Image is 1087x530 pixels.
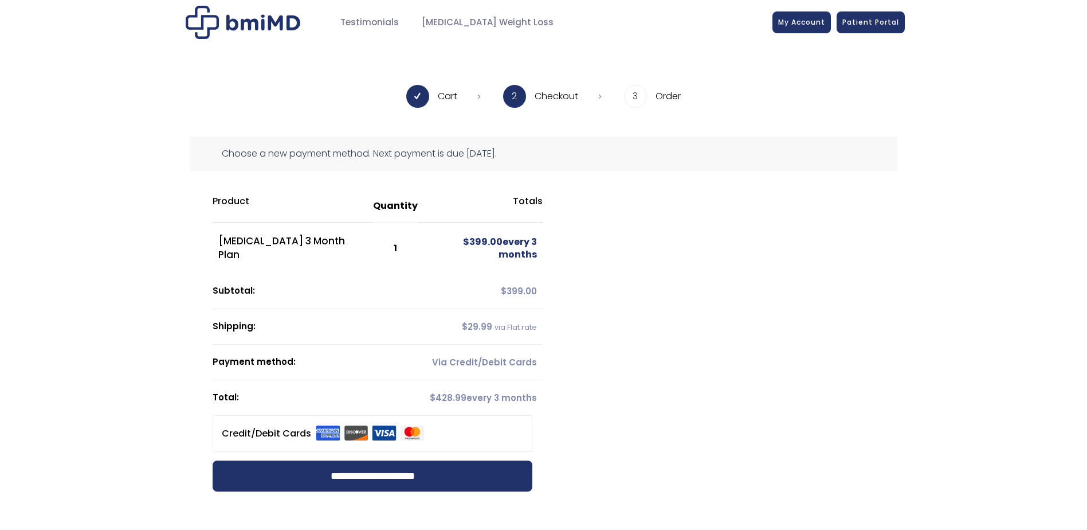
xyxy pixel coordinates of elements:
a: Patient Portal [837,11,905,33]
span: 399.00 [463,235,503,248]
a: My Account [772,11,831,33]
td: Via Credit/Debit Cards [418,345,543,380]
a: [MEDICAL_DATA] Weight Loss [410,11,565,34]
span: $ [462,321,468,333]
li: Order [624,85,681,108]
span: $ [501,285,507,297]
img: amex.svg [316,426,340,441]
li: Checkout [503,85,601,108]
th: Subtotal: [213,274,418,309]
li: Cart [406,85,480,108]
td: every 3 months [418,223,543,274]
span: 3 [624,85,647,108]
img: discover.svg [344,426,368,441]
span: 399.00 [501,285,537,297]
span: Testimonials [340,16,399,29]
img: Checkout [186,6,300,39]
span: $ [463,235,469,248]
span: [MEDICAL_DATA] Weight Loss [422,16,554,29]
td: 1 [372,223,418,274]
img: mastercard.svg [400,426,425,441]
th: Totals [418,189,543,223]
label: Credit/Debit Cards [222,424,425,443]
span: 428.99 [430,392,466,404]
span: My Account [778,17,825,27]
th: Payment method: [213,345,418,380]
span: $ [430,392,435,404]
small: via Flat rate [495,322,537,332]
th: Product [213,189,372,223]
th: Shipping: [213,309,418,345]
th: Total: [213,380,418,415]
div: Choose a new payment method. Next payment is due [DATE]. [190,137,897,171]
td: every 3 months [418,380,543,415]
img: visa.svg [372,426,397,441]
th: Quantity [372,189,418,223]
a: Testimonials [329,11,410,34]
td: [MEDICAL_DATA] 3 Month Plan [213,223,372,274]
span: 29.99 [462,321,492,333]
span: 2 [503,85,526,108]
span: Patient Portal [842,17,899,27]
